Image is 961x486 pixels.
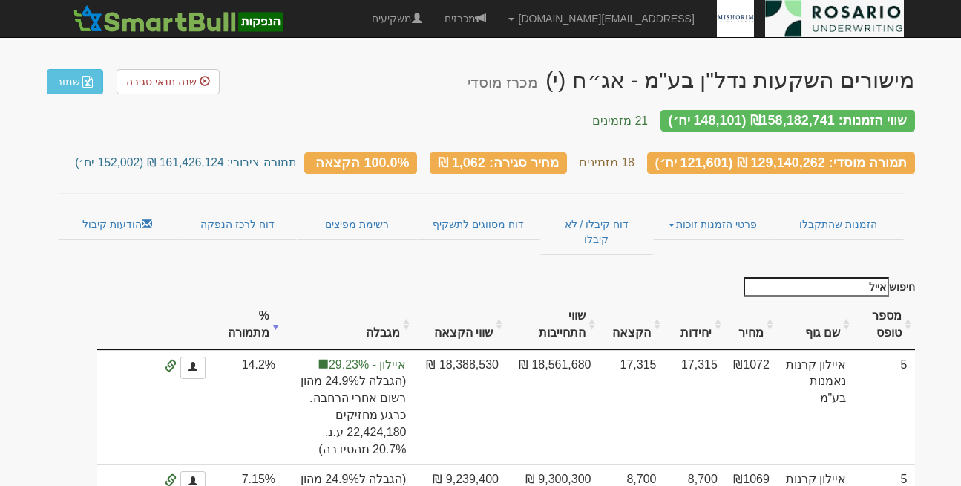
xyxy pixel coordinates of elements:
div: מחיר סגירה: 1,062 ₪ [430,152,567,174]
td: 18,561,680 ₪ [506,350,599,464]
span: 100.0% הקצאה [315,155,409,169]
a: רשימת מפיצים [297,209,416,240]
a: שמור [47,69,103,94]
a: שנה תנאי סגירה [117,69,220,94]
a: דוח מסווגים לתשקיף [416,209,540,240]
small: תמורה ציבורי: 161,426,124 ₪ (152,002 יח׳) [75,156,296,169]
span: (הגבלה ל24.9% מהון רשום אחרי הרחבה. כרגע מחזיקים 22,424,180 ע.נ. 20.7% מהסידרה) [290,373,406,458]
small: 18 מזמינים [579,156,634,169]
a: הזמנות שהתקבלו [773,209,903,240]
span: שנה תנאי סגירה [126,76,197,88]
th: שווי התחייבות: activate to sort column ascending [506,300,599,350]
th: מחיר : activate to sort column ascending [725,300,777,350]
th: מגבלה: activate to sort column ascending [283,300,413,350]
div: תמורה מוסדי: 129,140,262 ₪ (121,601 יח׳) [647,152,915,174]
small: מכרז מוסדי [468,74,538,91]
td: ₪1072 [725,350,777,464]
div: מישורים השקעות נדל"ן בע"מ - אג״ח (י) - הנפקה לציבור [468,68,915,92]
label: חיפוש [738,277,915,297]
a: דוח קיבלו / לא קיבלו [540,209,652,255]
td: 5 [853,350,914,464]
th: יחידות: activate to sort column ascending [664,300,725,350]
a: פרטי הזמנות זוכות [653,209,773,240]
small: 21 מזמינים [592,114,648,127]
td: 14.2% [213,350,283,464]
a: הודעות קיבול [58,209,177,240]
th: שווי הקצאה: activate to sort column ascending [413,300,506,350]
td: איילון קרנות נאמנות בע"מ [777,350,853,464]
img: SmartBull Logo [69,4,287,33]
td: 17,315 [599,350,664,464]
div: שווי הזמנות: ₪158,182,741 (148,101 יח׳) [660,110,915,132]
span: איילון - 29.23% [290,357,406,374]
td: 17,315 [664,350,725,464]
th: שם גוף : activate to sort column ascending [777,300,853,350]
input: חיפוש [744,277,889,297]
td: 18,388,530 ₪ [413,350,506,464]
th: הקצאה: activate to sort column ascending [599,300,664,350]
img: excel-file-white.png [82,76,94,88]
td: הקצאה בפועל לקבוצה 'איילון' 14.2% [283,350,413,464]
th: % מתמורה: activate to sort column ascending [213,300,283,350]
a: דוח לרכז הנפקה [177,209,297,240]
th: מספר טופס: activate to sort column ascending [853,300,914,350]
